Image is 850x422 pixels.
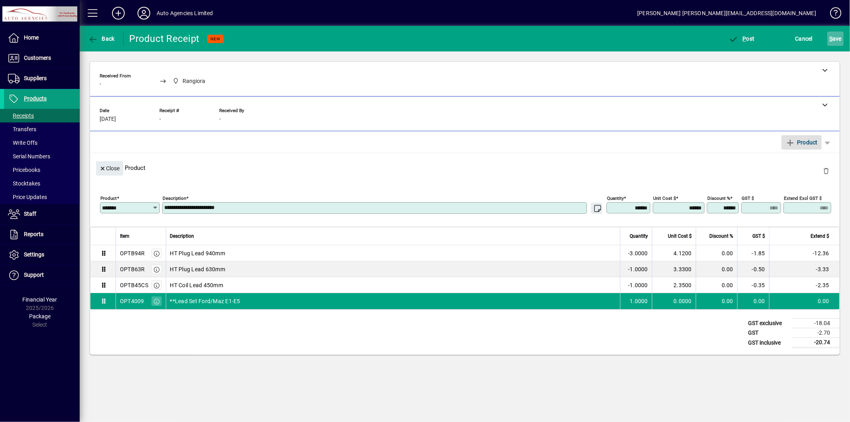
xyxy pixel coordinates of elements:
a: Transfers [4,122,80,136]
td: GST exclusive [744,319,792,328]
span: ost [729,35,755,42]
td: -3.0000 [620,245,652,261]
mat-label: Quantity [607,195,624,201]
span: Reports [24,231,43,237]
span: 2.3500 [674,281,692,289]
a: Serial Numbers [4,150,80,163]
button: Post [727,32,757,46]
a: Customers [4,48,80,68]
a: Receipts [4,109,80,122]
mat-label: GST $ [742,195,754,201]
td: 0.00 [696,261,737,277]
span: Rangiora [183,77,205,85]
span: Quantity [630,232,648,241]
a: Pricebooks [4,163,80,177]
td: **Lead Set Ford/Maz E1-E5 [166,293,620,309]
td: 0.00 [696,245,737,261]
span: Stocktakes [8,180,40,187]
span: - [100,81,101,87]
span: Settings [24,251,44,258]
td: 0.00 [696,293,737,309]
span: Extend $ [811,232,829,241]
span: Rangiora [171,76,209,86]
span: S [829,35,832,42]
td: GST [744,328,792,338]
span: Back [88,35,115,42]
span: Home [24,34,39,41]
div: OPT4009 [120,297,144,305]
button: Delete [817,161,836,180]
button: Back [86,32,117,46]
td: -1.85 [737,245,769,261]
td: -0.35 [737,277,769,293]
a: Settings [4,245,80,265]
span: Products [24,95,47,102]
td: 0.00 [737,293,769,309]
span: Package [29,313,51,319]
span: P [743,35,746,42]
span: Cancel [795,32,813,45]
td: 1.0000 [620,293,652,309]
span: Write Offs [8,140,37,146]
td: -20.74 [792,338,840,348]
span: Suppliers [24,75,47,81]
span: NEW [210,36,220,41]
td: -3.33 [769,261,839,277]
span: Receipts [8,112,34,119]
button: Profile [131,6,157,20]
button: Save [827,32,844,46]
a: Support [4,265,80,285]
mat-label: Unit Cost $ [653,195,676,201]
span: [DATE] [100,116,116,122]
div: OPTB45CS [120,281,148,289]
span: Price Updates [8,194,47,200]
div: OPTB63R [120,265,145,273]
span: Support [24,272,44,278]
span: - [159,116,161,122]
span: Pricebooks [8,167,40,173]
a: Reports [4,225,80,245]
span: GST $ [752,232,765,241]
span: Serial Numbers [8,153,50,160]
td: HT Plug Lead 630mm [166,261,620,277]
button: Product [781,135,822,150]
a: Home [4,28,80,48]
span: Customers [24,55,51,61]
td: 0.00 [769,293,839,309]
mat-label: Product [100,195,117,201]
span: - [219,116,221,122]
a: Write Offs [4,136,80,150]
app-page-header-button: Close [94,164,125,172]
span: Staff [24,211,36,217]
mat-label: Description [163,195,186,201]
div: Product Receipt [130,32,200,45]
app-page-header-button: Delete [817,167,836,174]
td: -18.04 [792,319,840,328]
div: Auto Agencies Limited [157,7,213,20]
a: Knowledge Base [824,2,840,28]
app-page-header-button: Back [80,32,124,46]
button: Close [96,161,123,176]
a: Stocktakes [4,177,80,190]
td: -1.0000 [620,261,652,277]
button: Cancel [793,32,815,46]
span: Discount % [709,232,733,241]
span: Product [785,136,818,149]
span: 4.1200 [674,249,692,257]
button: Add [106,6,131,20]
td: GST inclusive [744,338,792,348]
span: 3.3300 [674,265,692,273]
span: Financial Year [23,296,57,303]
span: Item [120,232,130,241]
span: Unit Cost $ [668,232,692,241]
div: Product [90,153,840,182]
div: [PERSON_NAME] [PERSON_NAME][EMAIL_ADDRESS][DOMAIN_NAME] [637,7,816,20]
td: HT Plug Lead 940mm [166,245,620,261]
td: -0.50 [737,261,769,277]
td: 0.00 [696,277,737,293]
td: -2.35 [769,277,839,293]
a: Suppliers [4,69,80,89]
span: Description [170,232,194,241]
div: OPTB94R [120,249,145,257]
span: Close [99,162,120,175]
